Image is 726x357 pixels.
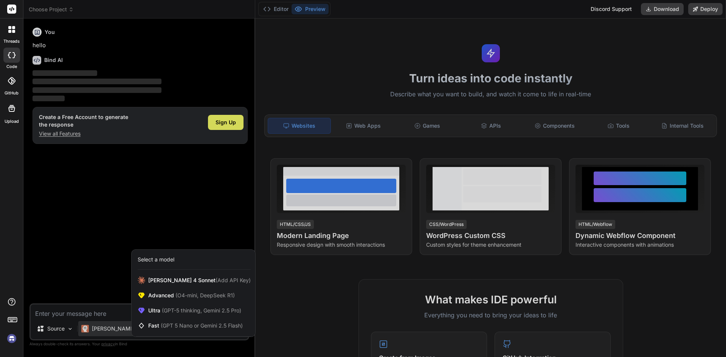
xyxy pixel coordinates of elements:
label: GitHub [5,90,19,96]
img: signin [5,332,18,345]
span: (O4-mini, DeepSeek R1) [174,292,235,298]
span: [PERSON_NAME] 4 Sonnet [148,277,251,284]
span: (GPT 5 Nano or Gemini 2.5 Flash) [161,322,243,329]
label: threads [3,38,20,45]
span: Fast [148,322,243,329]
span: Advanced [148,292,235,299]
span: (Add API Key) [216,277,251,283]
span: (GPT-5 thinking, Gemini 2.5 Pro) [160,307,241,314]
div: Select a model [138,256,174,263]
label: code [6,63,17,70]
label: Upload [5,118,19,125]
span: Ultra [148,307,241,314]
